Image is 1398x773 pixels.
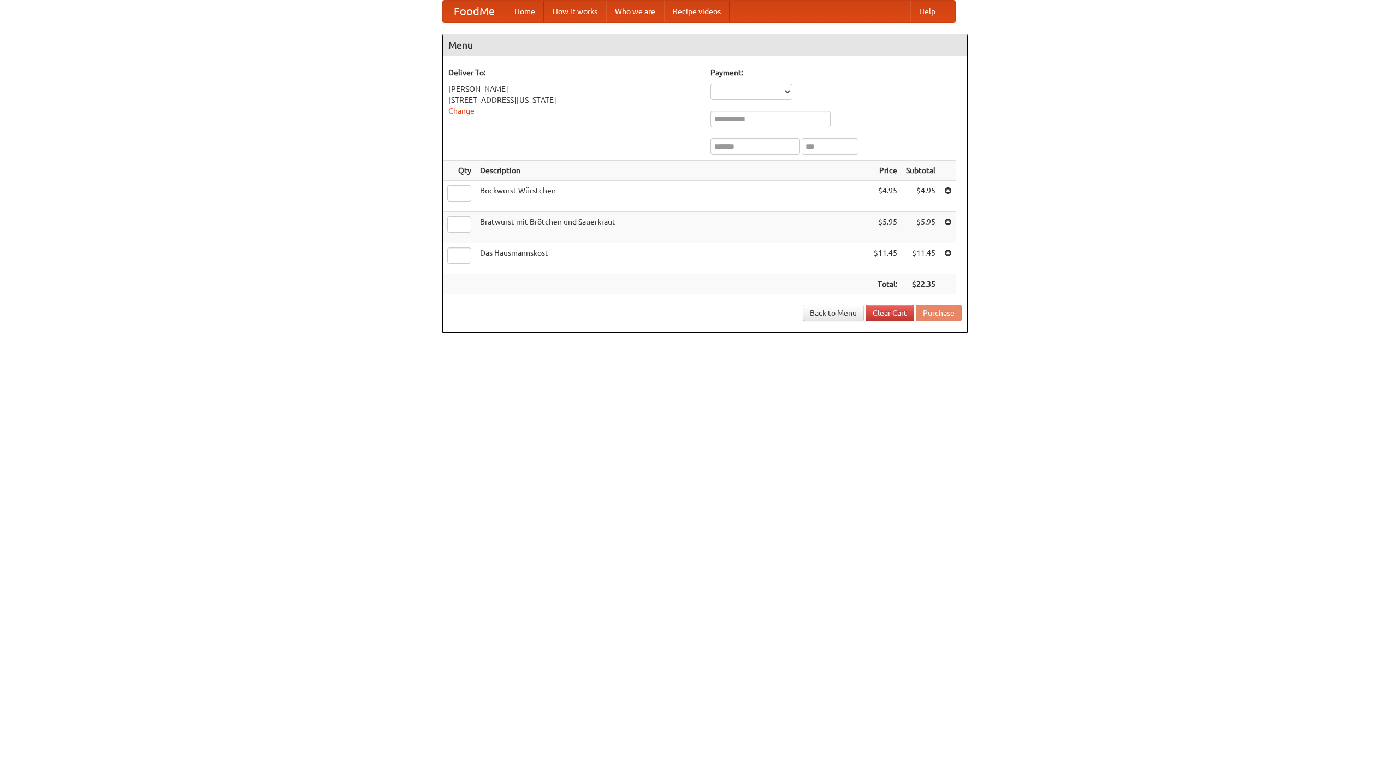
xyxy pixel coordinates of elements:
[910,1,944,22] a: Help
[476,243,869,274] td: Das Hausmannskost
[803,305,864,321] a: Back to Menu
[664,1,730,22] a: Recipe videos
[902,181,940,212] td: $4.95
[916,305,962,321] button: Purchase
[476,161,869,181] th: Description
[606,1,664,22] a: Who we are
[902,161,940,181] th: Subtotal
[443,34,967,56] h4: Menu
[902,243,940,274] td: $11.45
[902,212,940,243] td: $5.95
[869,274,902,294] th: Total:
[869,243,902,274] td: $11.45
[506,1,544,22] a: Home
[448,67,700,78] h5: Deliver To:
[448,84,700,95] div: [PERSON_NAME]
[902,274,940,294] th: $22.35
[869,181,902,212] td: $4.95
[443,161,476,181] th: Qty
[866,305,914,321] a: Clear Cart
[869,212,902,243] td: $5.95
[448,95,700,105] div: [STREET_ADDRESS][US_STATE]
[476,212,869,243] td: Bratwurst mit Brötchen und Sauerkraut
[869,161,902,181] th: Price
[544,1,606,22] a: How it works
[443,1,506,22] a: FoodMe
[710,67,962,78] h5: Payment:
[476,181,869,212] td: Bockwurst Würstchen
[448,107,475,115] a: Change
